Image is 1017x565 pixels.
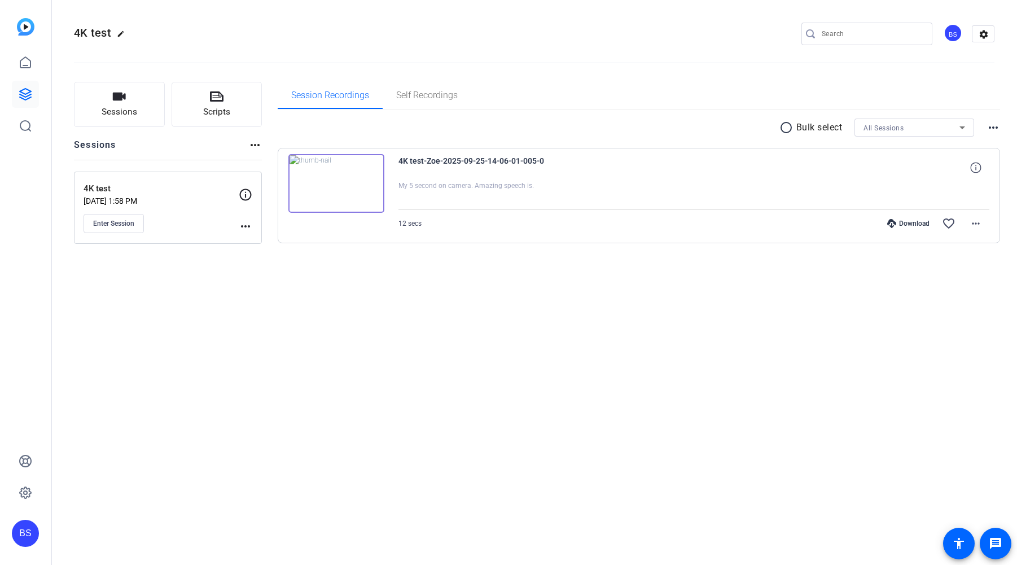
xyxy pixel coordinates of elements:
button: Sessions [74,82,165,127]
div: Download [882,219,935,228]
span: Session Recordings [291,91,369,100]
button: Scripts [172,82,262,127]
p: Bulk select [796,121,843,134]
div: BS [944,24,962,42]
img: thumb-nail [288,154,384,213]
mat-icon: edit [117,30,130,43]
ngx-avatar: Bowstring Studios [944,24,963,43]
span: 12 secs [398,220,422,227]
mat-icon: more_horiz [987,121,1000,134]
input: Search [822,27,923,41]
mat-icon: accessibility [952,537,966,550]
span: Enter Session [93,219,134,228]
mat-icon: more_horiz [248,138,262,152]
span: Sessions [102,106,137,119]
div: BS [12,520,39,547]
p: [DATE] 1:58 PM [84,196,239,205]
span: 4K test [74,26,111,40]
img: blue-gradient.svg [17,18,34,36]
span: Scripts [203,106,230,119]
button: Enter Session [84,214,144,233]
mat-icon: more_horiz [239,220,252,233]
h2: Sessions [74,138,116,160]
p: 4K test [84,182,239,195]
mat-icon: more_horiz [969,217,983,230]
mat-icon: favorite_border [942,217,955,230]
span: Self Recordings [396,91,458,100]
mat-icon: message [989,537,1002,550]
mat-icon: radio_button_unchecked [779,121,796,134]
mat-icon: settings [972,26,995,43]
span: 4K test-Zoe-2025-09-25-14-06-01-005-0 [398,154,607,181]
span: All Sessions [863,124,904,132]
